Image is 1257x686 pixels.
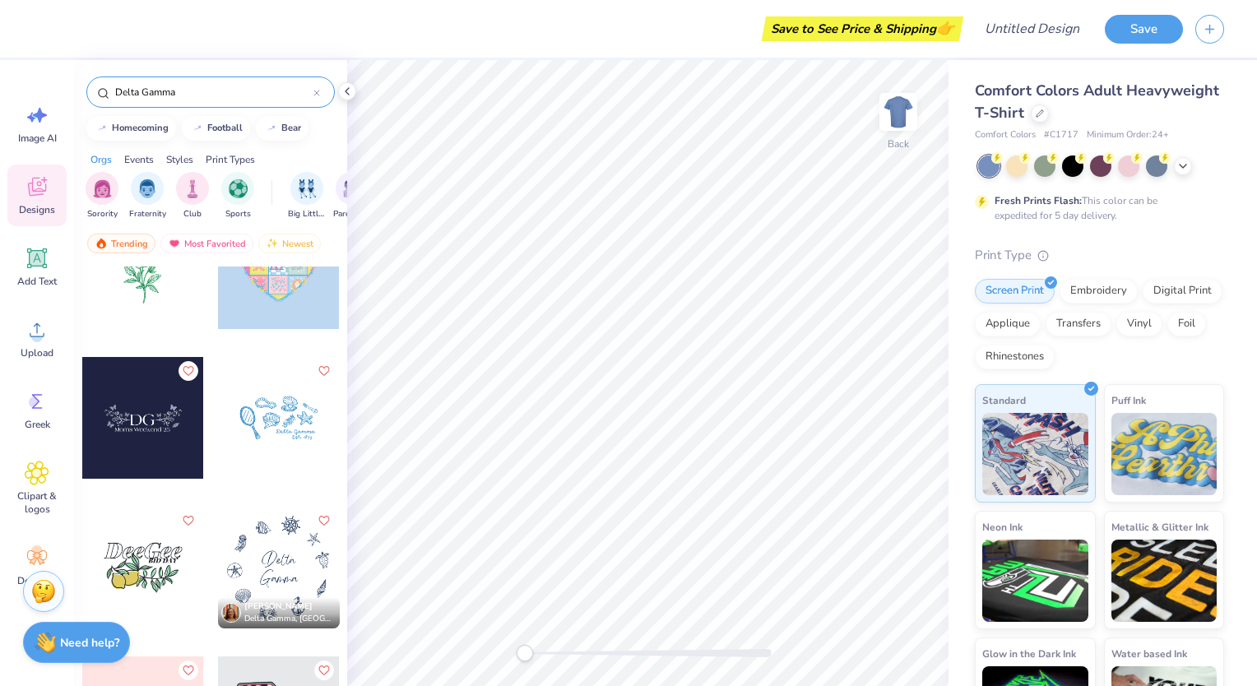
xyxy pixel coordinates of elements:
[183,208,202,220] span: Club
[25,418,50,431] span: Greek
[1046,312,1111,336] div: Transfers
[179,361,198,381] button: Like
[995,193,1197,223] div: This color can be expedited for 5 day delivery.
[168,238,181,249] img: most_fav.gif
[138,179,156,198] img: Fraternity Image
[19,203,55,216] span: Designs
[975,279,1055,304] div: Screen Print
[1143,279,1222,304] div: Digital Print
[288,208,326,220] span: Big Little Reveal
[17,574,57,587] span: Decorate
[995,194,1082,207] strong: Fresh Prints Flash:
[1087,128,1169,142] span: Minimum Order: 24 +
[265,123,278,133] img: trend_line.gif
[1111,392,1146,409] span: Puff Ink
[1044,128,1078,142] span: # C1717
[288,172,326,220] div: filter for Big Little Reveal
[221,172,254,220] div: filter for Sports
[1105,15,1183,44] button: Save
[179,511,198,531] button: Like
[21,346,53,359] span: Upload
[179,661,198,680] button: Like
[95,238,108,249] img: trending.gif
[975,312,1041,336] div: Applique
[124,152,154,167] div: Events
[982,413,1088,495] img: Standard
[90,152,112,167] div: Orgs
[1111,413,1218,495] img: Puff Ink
[221,172,254,220] button: filter button
[18,132,57,145] span: Image AI
[982,540,1088,622] img: Neon Ink
[182,116,250,141] button: football
[314,661,334,680] button: Like
[256,116,308,141] button: bear
[281,123,301,132] div: bear
[114,84,313,100] input: Try "Alpha"
[129,172,166,220] div: filter for Fraternity
[86,172,118,220] div: filter for Sorority
[60,635,119,651] strong: Need help?
[183,179,202,198] img: Club Image
[766,16,959,41] div: Save to See Price & Shipping
[86,172,118,220] button: filter button
[1116,312,1162,336] div: Vinyl
[972,12,1092,45] input: Untitled Design
[982,645,1076,662] span: Glow in the Dark Ink
[176,172,209,220] div: filter for Club
[225,208,251,220] span: Sports
[1060,279,1138,304] div: Embroidery
[10,489,64,516] span: Clipart & logos
[1111,518,1208,535] span: Metallic & Glitter Ink
[936,18,954,38] span: 👉
[176,172,209,220] button: filter button
[343,179,362,198] img: Parent's Weekend Image
[129,208,166,220] span: Fraternity
[1111,540,1218,622] img: Metallic & Glitter Ink
[229,179,248,198] img: Sports Image
[112,123,169,132] div: homecoming
[258,234,321,253] div: Newest
[86,116,176,141] button: homecoming
[166,152,193,167] div: Styles
[206,152,255,167] div: Print Types
[17,275,57,288] span: Add Text
[87,208,118,220] span: Sorority
[191,123,204,133] img: trend_line.gif
[298,179,316,198] img: Big Little Reveal Image
[244,600,313,612] span: [PERSON_NAME]
[244,613,333,625] span: Delta Gamma, [GEOGRAPHIC_DATA]
[160,234,253,253] div: Most Favorited
[975,128,1036,142] span: Comfort Colors
[975,345,1055,369] div: Rhinestones
[888,137,909,151] div: Back
[207,123,243,132] div: football
[333,208,371,220] span: Parent's Weekend
[982,392,1026,409] span: Standard
[517,645,533,661] div: Accessibility label
[882,95,915,128] img: Back
[314,511,334,531] button: Like
[266,238,279,249] img: newest.gif
[982,518,1023,535] span: Neon Ink
[95,123,109,133] img: trend_line.gif
[975,81,1219,123] span: Comfort Colors Adult Heavyweight T-Shirt
[93,179,112,198] img: Sorority Image
[1167,312,1206,336] div: Foil
[975,246,1224,265] div: Print Type
[87,234,155,253] div: Trending
[314,361,334,381] button: Like
[1111,645,1187,662] span: Water based Ink
[288,172,326,220] button: filter button
[129,172,166,220] button: filter button
[333,172,371,220] button: filter button
[333,172,371,220] div: filter for Parent's Weekend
